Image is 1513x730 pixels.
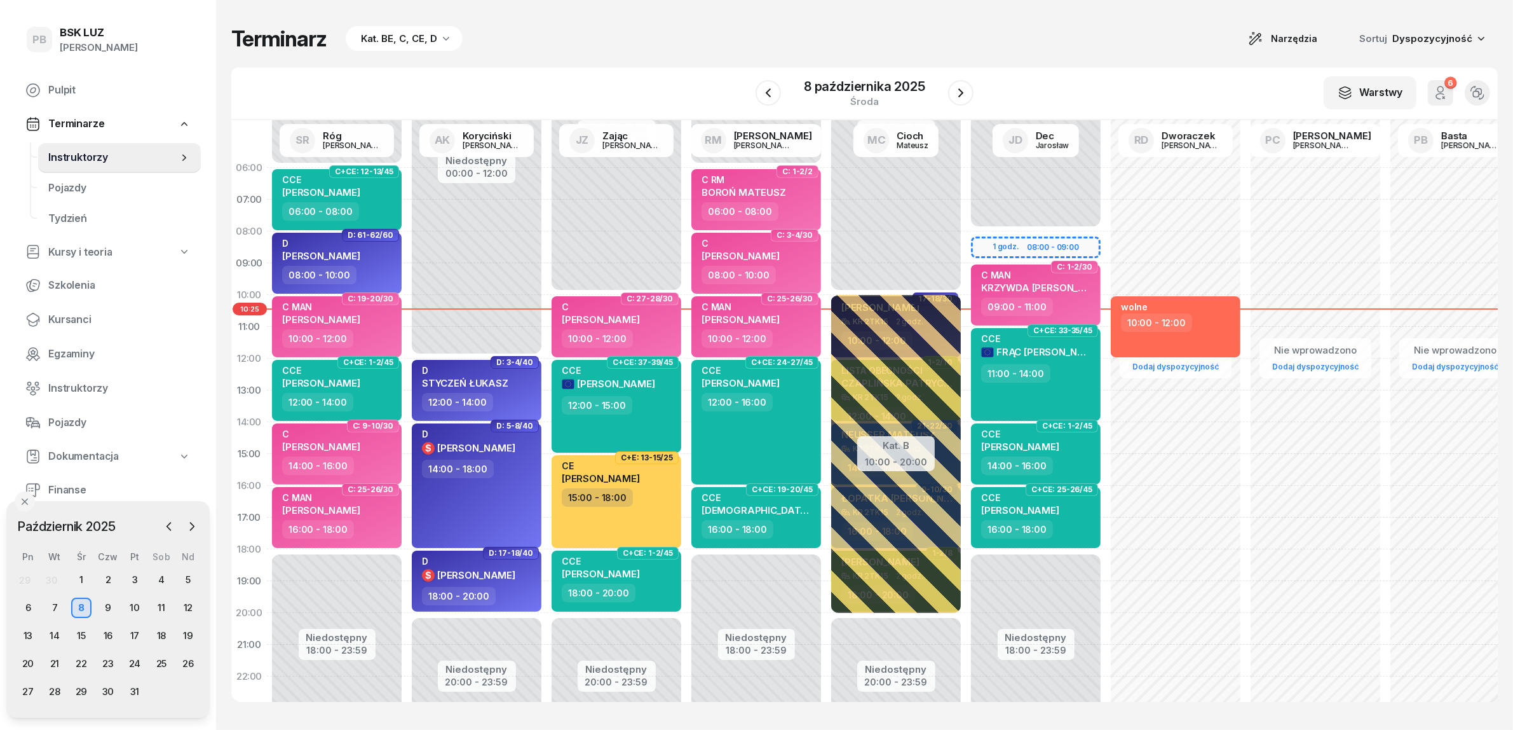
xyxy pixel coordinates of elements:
div: środa [804,97,925,106]
button: Nie wprowadzonoDodaj dyspozycyjność [1267,340,1364,377]
button: Sortuj Dyspozycyjność [1344,25,1498,52]
div: 5 [178,570,198,590]
div: 10:00 - 12:00 [702,329,773,348]
div: Pt [121,551,148,562]
span: $ [425,571,431,580]
div: 6 [1444,77,1456,89]
div: [PERSON_NAME] [1162,141,1223,149]
div: 15:00 - 18:00 [562,488,633,507]
div: 12:00 - 16:00 [702,393,773,411]
a: SRRóg[PERSON_NAME] [280,124,394,157]
div: 14:00 - 18:00 [422,460,494,478]
div: 18:00 - 23:59 [726,642,787,656]
div: 22:00 [231,661,267,692]
div: 31 [125,682,145,702]
span: Instruktorzy [48,149,178,166]
div: 24 [125,654,145,674]
div: 25 [151,654,172,674]
div: C [562,301,640,312]
div: 17:00 [231,502,267,534]
div: 16:00 - 18:00 [981,520,1053,539]
span: [PERSON_NAME] [577,378,655,390]
a: Instruktorzy [15,373,201,404]
span: C+CE: 12-13/45 [335,170,393,173]
span: [PERSON_NAME] [702,313,780,326]
span: SR [295,135,309,146]
button: Warstwy [1324,76,1416,109]
div: 18:00 - 23:59 [1005,642,1067,656]
span: FRĄC [PERSON_NAME] [996,346,1102,358]
div: 10:00 [231,279,267,311]
div: 22 [71,654,92,674]
div: C [702,238,780,249]
div: [PERSON_NAME] [602,141,663,149]
div: 16:00 [231,470,267,502]
span: PC [1265,135,1280,146]
div: 20:00 - 23:59 [585,674,648,687]
span: [PERSON_NAME] [562,568,640,580]
div: Nie wprowadzono [1407,342,1503,359]
div: CCE [981,333,1093,344]
span: Narzędzia [1271,31,1317,46]
span: C: 3-4/30 [777,234,813,237]
div: 8 [71,598,92,618]
div: [PERSON_NAME] [734,131,812,141]
div: C RM [702,174,786,185]
div: 06:00 - 08:00 [702,202,778,221]
span: JZ [576,135,589,146]
span: C+CE: 19-20/45 [752,488,813,491]
span: STYCZEŃ ŁUKASZ [422,377,508,389]
span: Pojazdy [48,415,191,431]
span: [DEMOGRAPHIC_DATA][PERSON_NAME] [702,504,889,516]
div: CCE [981,492,1059,503]
a: Szkolenia [15,270,201,301]
div: 18 [151,626,172,646]
div: 2 [98,570,118,590]
a: MCCiochMateusz [853,124,939,157]
span: C+CE: 33-35/45 [1033,329,1092,332]
div: 12:00 [231,343,267,375]
span: PB [1414,135,1428,146]
span: C: 25-26/30 [348,488,393,491]
div: 18:00 - 23:59 [306,642,368,656]
div: 06:00 [231,152,267,184]
div: C [282,429,360,439]
button: Nie wprowadzonoDodaj dyspozycyjność [1407,340,1503,377]
div: Zając [602,131,663,141]
div: Róg [323,131,384,141]
a: Dokumentacja [15,442,201,471]
span: C: 27-28/30 [627,298,673,300]
div: 18:00 - 20:00 [562,584,635,602]
div: 18:00 - 20:00 [422,587,496,605]
span: Październik 2025 [12,516,120,537]
div: [PERSON_NAME] [60,39,138,56]
span: Dokumentacja [48,448,119,465]
div: 15 [71,626,92,646]
span: C+CE: 1-2/45 [343,361,393,364]
div: CCE [562,556,640,567]
span: 10:25 [233,303,267,315]
div: Niedostępny [865,665,928,674]
div: 14:00 - 16:00 [981,457,1053,475]
div: 21 [44,654,65,674]
div: 10 [125,598,145,618]
div: D [422,429,515,439]
span: JD [1008,135,1022,146]
a: PBBasta[PERSON_NAME] [1398,124,1512,157]
span: $ [425,444,431,453]
span: Dyspozycyjność [1392,32,1472,45]
div: 13:00 [231,375,267,406]
span: [PERSON_NAME] [282,377,360,389]
div: Warstwy [1338,85,1402,101]
div: 20:00 - 23:59 [865,674,928,687]
div: Mateusz [897,141,928,149]
a: Tydzień [38,203,201,234]
div: Czw [95,551,121,562]
div: CCE [981,429,1059,439]
div: [PERSON_NAME] [323,141,384,149]
div: 4 [151,570,172,590]
span: D: 3-4/40 [496,361,533,364]
div: BSK LUZ [60,27,138,38]
span: Terminarze [48,116,104,132]
span: C: 1-2/30 [1057,266,1092,268]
